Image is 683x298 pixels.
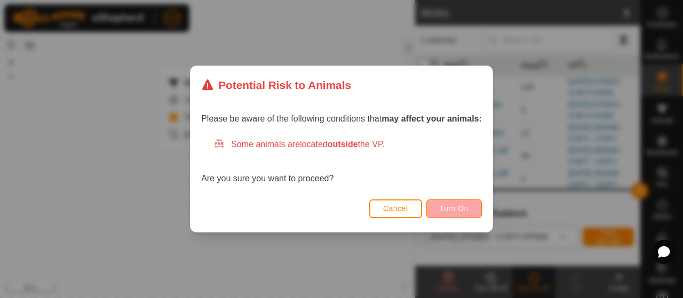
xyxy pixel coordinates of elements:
[328,140,358,149] strong: outside
[201,114,482,123] span: Please be aware of the following conditions that
[382,114,482,123] strong: may affect your animals:
[214,138,482,151] div: Some animals are
[300,140,385,149] span: located the VP.
[383,204,408,213] span: Cancel
[201,77,351,93] div: Potential Risk to Animals
[201,138,482,185] div: Are you sure you want to proceed?
[426,199,482,218] button: Turn On
[440,204,468,213] span: Turn On
[369,199,422,218] button: Cancel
